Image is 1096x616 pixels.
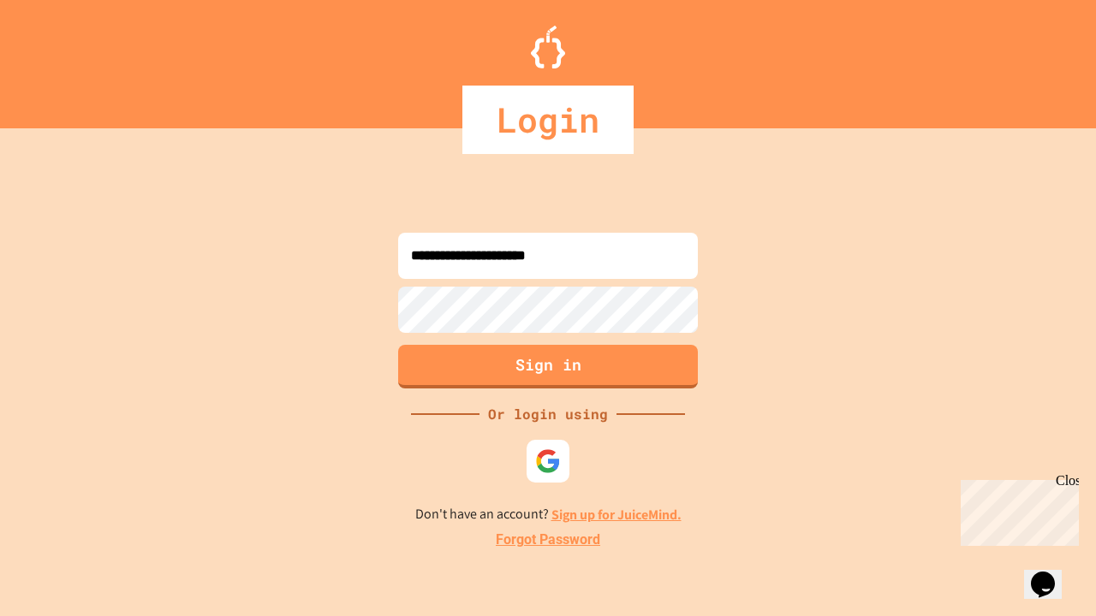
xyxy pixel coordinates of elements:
a: Forgot Password [496,530,600,550]
a: Sign up for JuiceMind. [551,506,682,524]
iframe: chat widget [1024,548,1079,599]
div: Or login using [479,404,616,424]
button: Sign in [398,345,698,388]
div: Login [462,86,634,154]
img: google-icon.svg [535,448,561,474]
img: Logo.svg [531,26,565,68]
div: Chat with us now!Close [7,7,118,109]
p: Don't have an account? [415,504,682,525]
iframe: chat widget [954,473,1079,546]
